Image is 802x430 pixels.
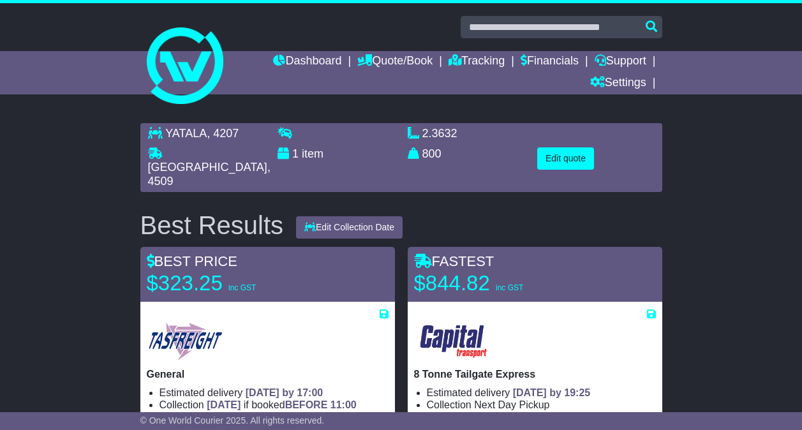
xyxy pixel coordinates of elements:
span: if booked [207,399,356,410]
span: [DATE] [207,399,241,410]
span: YATALA [165,127,207,140]
a: Financials [521,51,579,73]
li: Warranty of AUD included. [427,411,656,423]
a: Support [595,51,646,73]
span: 2.3632 [422,127,457,140]
span: 800 [422,147,442,160]
span: © One World Courier 2025. All rights reserved. [140,415,325,426]
a: Settings [590,73,646,94]
span: inc GST [228,283,256,292]
span: [DATE] by 17:00 [246,387,323,398]
span: , 4509 [148,161,271,188]
span: 11:00 [330,399,357,410]
span: [GEOGRAPHIC_DATA] [148,161,267,174]
span: item [302,147,323,160]
a: Dashboard [273,51,341,73]
span: , 4207 [207,127,239,140]
li: Warranty of AUD included. [160,411,389,423]
li: Estimated delivery [427,387,656,399]
li: Collection [427,399,656,411]
button: Edit Collection Date [296,216,403,239]
li: Estimated delivery [160,387,389,399]
p: 8 Tonne Tailgate Express [414,368,656,380]
div: Best Results [134,211,290,239]
img: CapitalTransport: 8 Tonne Tailgate Express [414,321,494,362]
img: Tasfreight: General [147,321,224,362]
span: BEFORE [285,399,328,410]
a: Tracking [449,51,505,73]
button: Edit quote [537,147,594,170]
li: Collection [160,399,389,411]
p: General [147,368,389,380]
span: 1 [292,147,299,160]
span: Next Day Pickup [474,399,549,410]
p: $844.82 [414,271,574,296]
span: FASTEST [414,253,494,269]
p: $323.25 [147,271,306,296]
span: inc GST [496,283,523,292]
span: [DATE] by 19:25 [513,387,591,398]
a: Quote/Book [357,51,433,73]
span: BEST PRICE [147,253,237,269]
